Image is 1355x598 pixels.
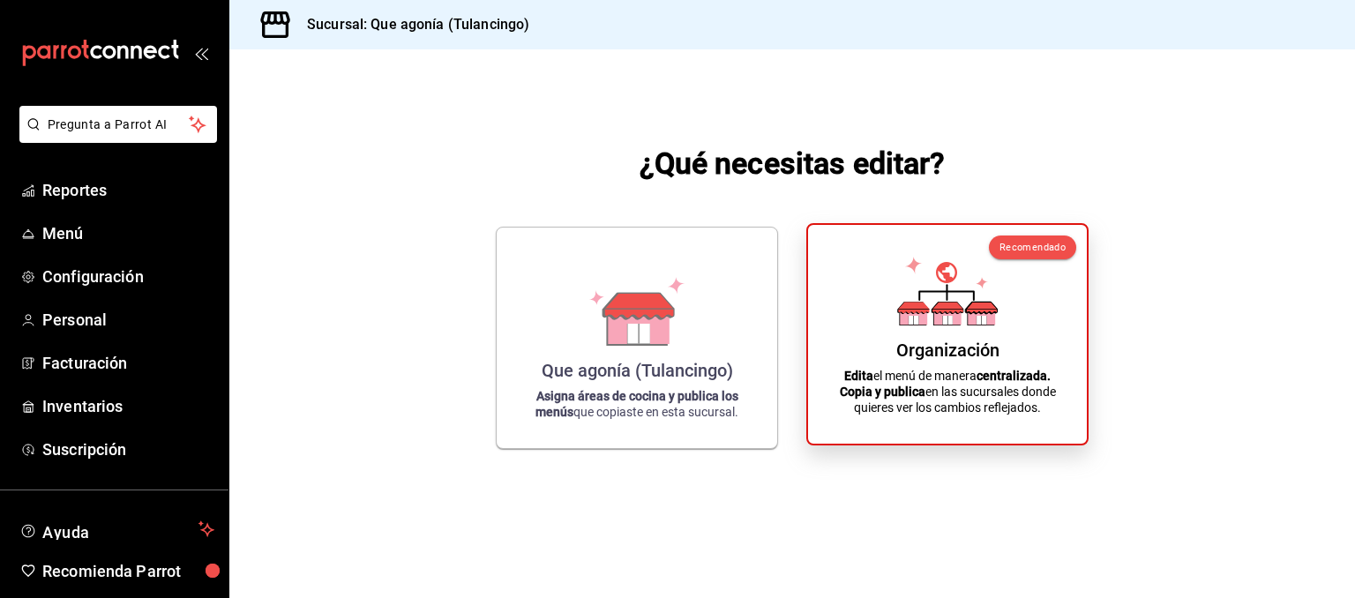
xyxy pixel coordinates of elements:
[42,178,214,202] span: Reportes
[293,14,529,35] h3: Sucursal: Que agonía (Tulancingo)
[42,437,214,461] span: Suscripción
[844,369,873,383] strong: Edita
[542,360,733,381] div: Que agonía (Tulancingo)
[640,142,946,184] h1: ¿Qué necesitas editar?
[42,351,214,375] span: Facturación
[518,388,756,420] p: que copiaste en esta sucursal.
[12,128,217,146] a: Pregunta a Parrot AI
[42,221,214,245] span: Menú
[42,308,214,332] span: Personal
[535,389,738,419] strong: Asigna áreas de cocina y publica los menús
[42,559,214,583] span: Recomienda Parrot
[19,106,217,143] button: Pregunta a Parrot AI
[48,116,190,134] span: Pregunta a Parrot AI
[977,369,1051,383] strong: centralizada.
[829,368,1066,415] p: el menú de manera en las sucursales donde quieres ver los cambios reflejados.
[896,340,999,361] div: Organización
[42,519,191,540] span: Ayuda
[999,242,1066,253] span: Recomendado
[194,46,208,60] button: open_drawer_menu
[42,265,214,288] span: Configuración
[840,385,925,399] strong: Copia y publica
[42,394,214,418] span: Inventarios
